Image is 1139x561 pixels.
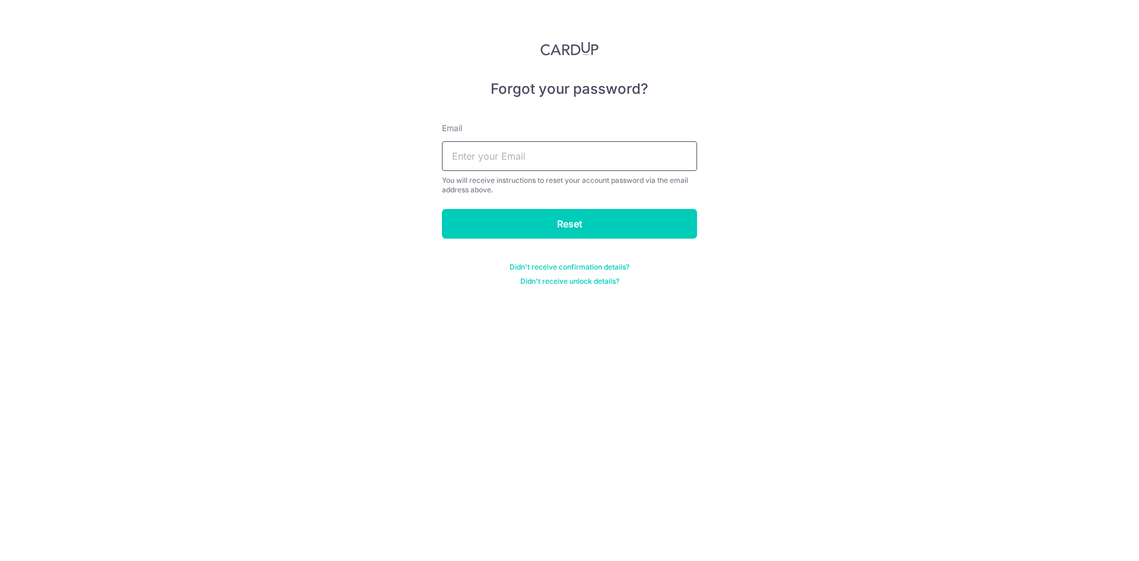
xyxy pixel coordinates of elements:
h5: Forgot your password? [442,80,697,99]
img: CardUp Logo [540,42,599,56]
div: You will receive instructions to reset your account password via the email address above. [442,176,697,195]
a: Didn't receive confirmation details? [510,262,629,272]
input: Reset [442,209,697,239]
a: Didn't receive unlock details? [520,277,619,286]
label: Email [442,122,462,134]
input: Enter your Email [442,141,697,171]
